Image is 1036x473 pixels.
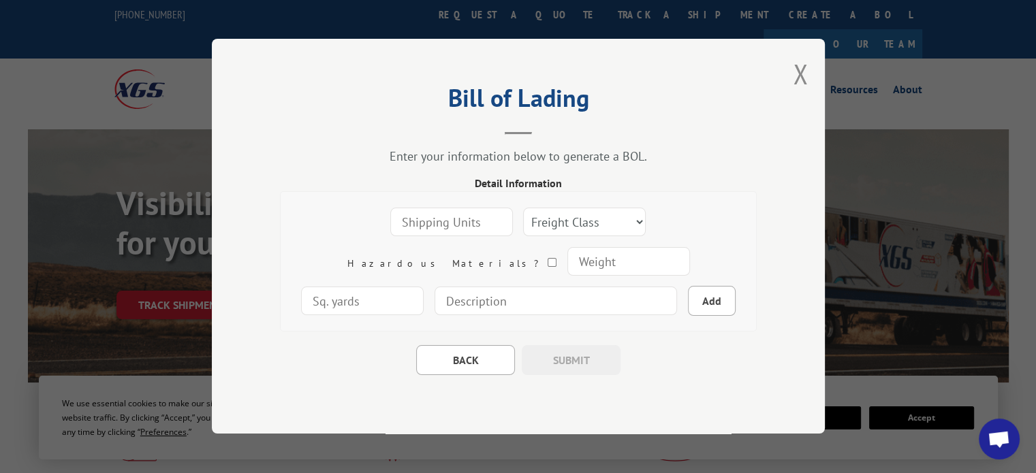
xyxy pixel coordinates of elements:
button: Close modal [793,56,808,92]
input: Description [435,287,677,316]
button: BACK [416,346,515,376]
button: Add [688,287,736,316]
h2: Bill of Lading [280,88,757,114]
div: Enter your information below to generate a BOL. [280,149,757,165]
div: Detail Information [280,176,757,192]
label: Hazardous Materials? [347,258,556,270]
div: Open chat [979,419,1020,459]
button: SUBMIT [522,346,621,376]
input: Sq. yards [301,287,424,316]
input: Weight [567,248,689,276]
input: Shipping Units [390,208,513,237]
input: Hazardous Materials? [547,259,556,267]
